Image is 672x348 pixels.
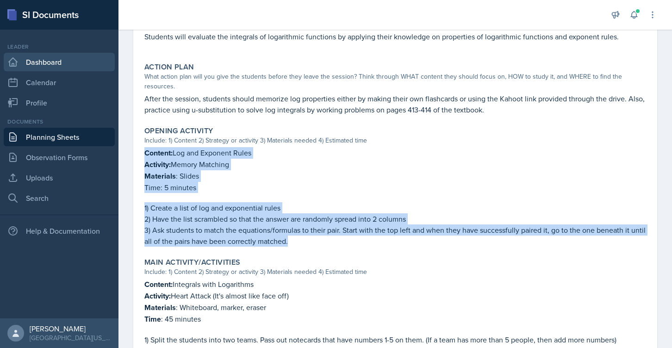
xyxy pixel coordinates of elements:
a: Uploads [4,168,115,187]
div: [GEOGRAPHIC_DATA][US_STATE] in [GEOGRAPHIC_DATA] [30,333,111,342]
p: Time: 5 minutes [144,182,646,193]
p: 2) Have the list scrambled so that the answer are randomly spread into 2 columns [144,213,646,224]
a: Calendar [4,73,115,92]
label: Action Plan [144,62,194,72]
label: Main Activity/Activities [144,258,241,267]
a: Dashboard [4,53,115,71]
p: Log and Exponent Rules [144,147,646,159]
strong: Content: [144,279,173,290]
p: After the session, students should memorize log properties either by making their own flashcards ... [144,93,646,115]
p: : Whiteboard, marker, eraser [144,302,646,313]
p: Students will evaluate the integrals of logarithmic functions by applying their knowledge on prop... [144,31,646,42]
strong: Time [144,314,161,324]
div: Documents [4,118,115,126]
strong: Materials [144,302,176,313]
div: Include: 1) Content 2) Strategy or activity 3) Materials needed 4) Estimated time [144,267,646,277]
p: : 45 minutes [144,313,646,325]
a: Planning Sheets [4,128,115,146]
p: Heart Attack (It's almost like face off) [144,290,646,302]
div: Leader [4,43,115,51]
p: : Slides [144,170,646,182]
div: Help & Documentation [4,222,115,240]
label: Opening Activity [144,126,213,136]
strong: Materials [144,171,176,181]
p: Memory Matching [144,159,646,170]
div: [PERSON_NAME] [30,324,111,333]
a: Observation Forms [4,148,115,167]
strong: Activity: [144,291,171,301]
p: 1) Create a list of log and exponential rules [144,202,646,213]
p: Integrals with Logarithms [144,279,646,290]
a: Search [4,189,115,207]
div: Include: 1) Content 2) Strategy or activity 3) Materials needed 4) Estimated time [144,136,646,145]
div: What action plan will you give the students before they leave the session? Think through WHAT con... [144,72,646,91]
p: 1) Split the students into two teams. Pass out notecards that have numbers 1-5 on them. (If a tea... [144,334,646,345]
strong: Activity: [144,159,171,170]
p: 3) Ask students to match the equations/formulas to their pair. Start with the top left and when t... [144,224,646,247]
a: Profile [4,93,115,112]
strong: Content: [144,148,173,158]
